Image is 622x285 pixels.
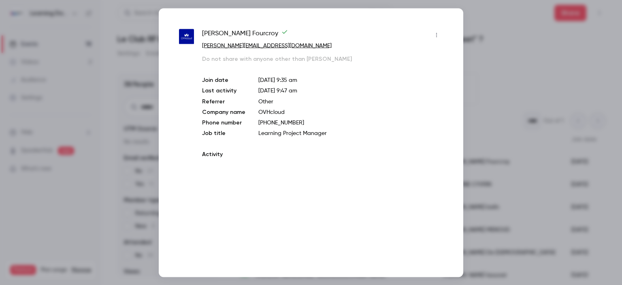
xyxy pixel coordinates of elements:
p: Do not share with anyone other than [PERSON_NAME] [202,55,443,63]
p: Join date [202,76,245,84]
img: tab_domain_overview_orange.svg [33,47,39,54]
div: Domaine: [DOMAIN_NAME] [21,21,92,28]
div: Mots-clés [101,48,124,53]
a: [PERSON_NAME][EMAIL_ADDRESS][DOMAIN_NAME] [202,43,332,48]
p: Referrer [202,97,245,105]
span: [DATE] 9:47 am [258,88,297,93]
p: Job title [202,129,245,137]
p: Phone number [202,118,245,126]
p: Learning Project Manager [258,129,443,137]
img: ovhcloud.com [179,29,194,44]
p: OVHcloud [258,108,443,116]
p: [DATE] 9:35 am [258,76,443,84]
p: Other [258,97,443,105]
img: logo_orange.svg [13,13,19,19]
p: Activity [202,150,443,158]
span: [PERSON_NAME] Fourcroy [202,28,288,41]
div: v 4.0.25 [23,13,40,19]
p: [PHONE_NUMBER] [258,118,443,126]
p: Company name [202,108,245,116]
img: website_grey.svg [13,21,19,28]
p: Last activity [202,86,245,95]
img: tab_keywords_by_traffic_grey.svg [92,47,98,54]
div: Domaine [42,48,62,53]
